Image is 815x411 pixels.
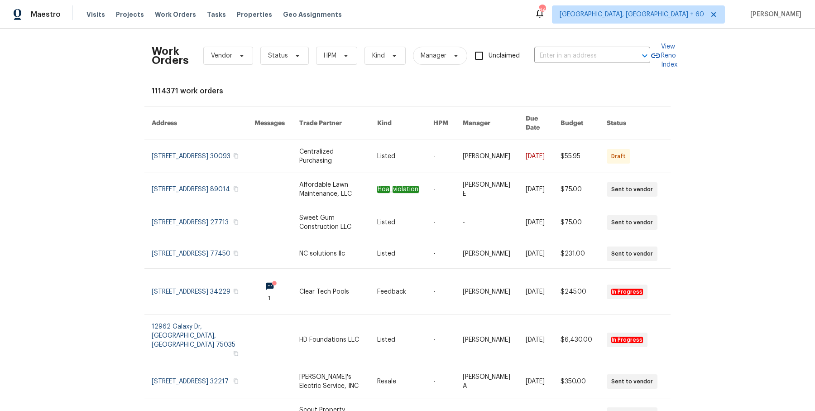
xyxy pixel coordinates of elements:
td: - [426,239,455,269]
span: Kind [372,51,385,60]
td: Affordable Lawn Maintenance, LLC [292,173,370,206]
td: [PERSON_NAME] [455,239,518,269]
td: Listed [370,315,426,365]
th: Address [144,107,247,140]
th: Messages [247,107,292,140]
th: Kind [370,107,426,140]
td: Resale [370,365,426,398]
td: [PERSON_NAME] [455,140,518,173]
span: Unclaimed [489,51,520,61]
td: HD Foundations LLC [292,315,370,365]
td: - [426,269,455,315]
td: - [426,315,455,365]
h2: Work Orders [152,47,189,65]
button: Copy Address [232,349,240,358]
button: Copy Address [232,218,240,226]
span: Work Orders [155,10,196,19]
td: Sweet Gum Construction LLC [292,206,370,239]
div: 1114371 work orders [152,87,663,96]
td: NC solutions llc [292,239,370,269]
span: [GEOGRAPHIC_DATA], [GEOGRAPHIC_DATA] + 60 [560,10,704,19]
td: Clear Tech Pools [292,269,370,315]
td: [PERSON_NAME] E [455,173,518,206]
th: Status [599,107,671,140]
div: 648 [539,5,545,15]
td: Feedback [370,269,426,315]
td: [PERSON_NAME] [455,315,518,365]
button: Copy Address [232,377,240,385]
td: - [426,365,455,398]
button: Copy Address [232,185,240,193]
button: Copy Address [232,152,240,160]
span: HPM [324,51,336,60]
td: - [426,173,455,206]
button: Copy Address [232,287,240,295]
td: Centralized Purchasing [292,140,370,173]
span: Maestro [31,10,61,19]
td: Listed [370,140,426,173]
span: Geo Assignments [283,10,342,19]
span: Manager [421,51,446,60]
span: Projects [116,10,144,19]
th: Trade Partner [292,107,370,140]
td: Listed [370,239,426,269]
td: - [426,140,455,173]
th: Due Date [518,107,553,140]
span: Vendor [211,51,232,60]
button: Copy Address [232,249,240,257]
span: Properties [237,10,272,19]
td: [PERSON_NAME]'s Electric Service, INC [292,365,370,398]
a: View Reno Index [650,42,677,69]
td: [PERSON_NAME] A [455,365,518,398]
span: Visits [86,10,105,19]
button: Open [638,49,651,62]
td: [PERSON_NAME] [455,269,518,315]
span: Status [268,51,288,60]
td: - [426,206,455,239]
span: Tasks [207,11,226,18]
td: _ [370,173,426,206]
th: HPM [426,107,455,140]
span: [PERSON_NAME] [747,10,801,19]
td: Listed [370,206,426,239]
th: Manager [455,107,518,140]
th: Budget [553,107,599,140]
td: - [455,206,518,239]
input: Enter in an address [534,49,625,63]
